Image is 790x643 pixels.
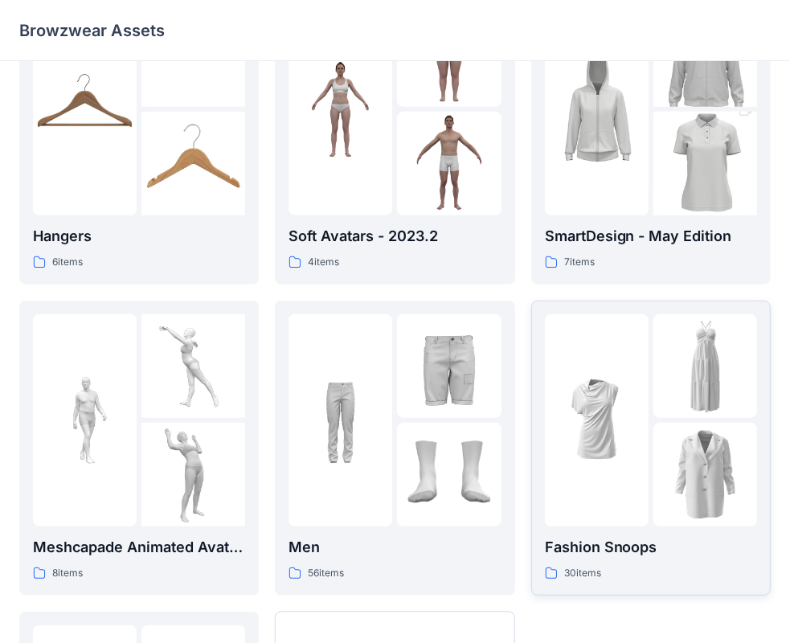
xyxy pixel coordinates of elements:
p: 7 items [564,254,595,271]
img: folder 1 [545,368,649,472]
img: folder 3 [397,423,501,526]
p: Fashion Snoops [545,536,757,559]
p: 6 items [52,254,83,271]
p: 56 items [308,565,344,582]
p: 30 items [564,565,601,582]
img: folder 1 [33,57,137,161]
img: folder 1 [545,31,649,187]
img: folder 3 [397,112,501,215]
img: folder 3 [141,423,245,526]
a: folder 1folder 2folder 3Fashion Snoops30items [531,301,771,596]
img: folder 1 [289,57,392,161]
img: folder 3 [653,86,757,242]
img: folder 2 [141,314,245,418]
a: folder 1folder 2folder 3Men56items [275,301,514,596]
p: Men [289,536,501,559]
a: folder 1folder 2folder 3Meshcapade Animated Avatars8items [19,301,259,596]
img: folder 3 [141,112,245,215]
img: folder 2 [397,314,501,418]
img: folder 1 [33,368,137,472]
img: folder 1 [289,368,392,472]
p: 8 items [52,565,83,582]
p: 4 items [308,254,339,271]
p: Hangers [33,225,245,248]
p: Browzwear Assets [19,19,165,42]
img: folder 3 [653,423,757,526]
p: Soft Avatars - 2023.2 [289,225,501,248]
p: SmartDesign - May Edition [545,225,757,248]
img: folder 2 [653,314,757,418]
p: Meshcapade Animated Avatars [33,536,245,559]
